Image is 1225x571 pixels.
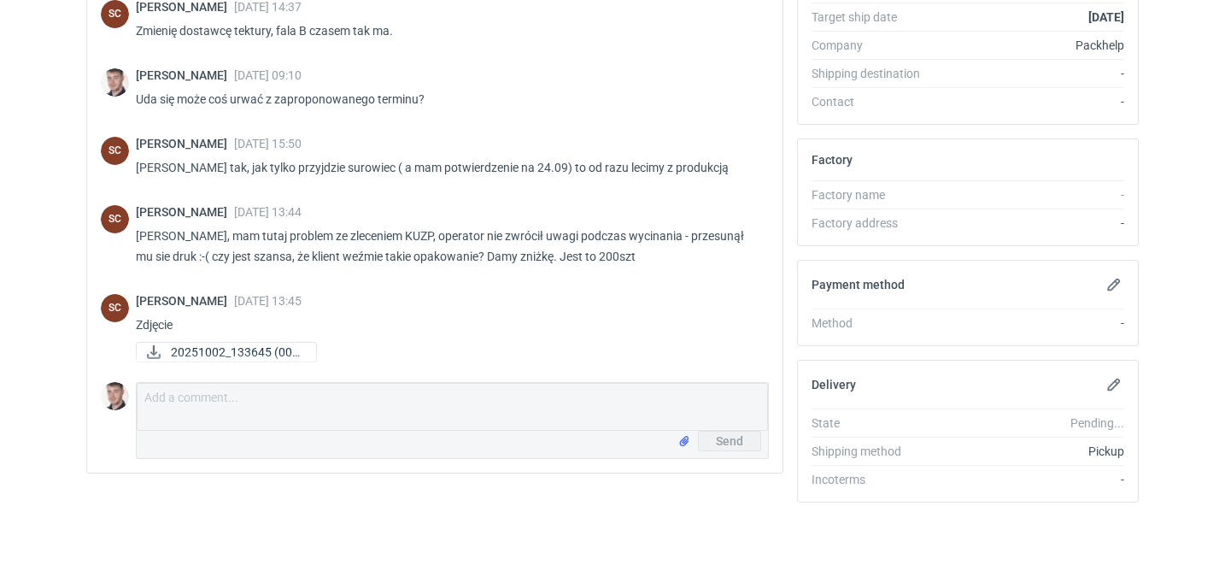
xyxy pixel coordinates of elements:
div: Company [812,37,936,54]
button: Edit payment method [1104,274,1124,295]
div: - [936,93,1124,110]
div: Target ship date [812,9,936,26]
div: Method [812,315,936,332]
div: - [936,186,1124,203]
img: Maciej Sikora [101,68,129,97]
span: [PERSON_NAME] [136,68,234,82]
em: Pending... [1070,416,1124,430]
div: Shipping method [812,443,936,460]
span: [DATE] 09:10 [234,68,302,82]
h2: Payment method [812,278,905,291]
div: - [936,315,1124,332]
p: Zmienię dostawcę tektury, fala B czasem tak ma. [136,21,755,41]
h2: Factory [812,153,853,167]
img: Maciej Sikora [101,382,129,410]
span: [PERSON_NAME] [136,137,234,150]
div: Factory address [812,215,936,232]
p: [PERSON_NAME] tak, jak tylko przyjdzie surowiec ( a mam potwierdzenie na 24.09) to od razu lecimy... [136,157,755,178]
div: 20251002_133645 (002).jpg [136,342,307,362]
span: [PERSON_NAME] [136,205,234,219]
span: [PERSON_NAME] [136,294,234,308]
span: 20251002_133645 (002... [171,343,302,362]
div: - [936,471,1124,488]
figcaption: SC [101,294,129,322]
p: Uda się może coś urwać z zaproponowanego terminu? [136,89,755,109]
p: [PERSON_NAME], mam tutaj problem ze zleceniem KUZP, operator nie zwrócił uwagi podczas wycinania ... [136,226,755,267]
div: Pickup [936,443,1124,460]
div: Shipping destination [812,65,936,82]
span: [DATE] 13:44 [234,205,302,219]
div: - [936,65,1124,82]
figcaption: SC [101,205,129,233]
p: Zdjęcie [136,315,755,335]
figcaption: SC [101,137,129,165]
span: [DATE] 13:45 [234,294,302,308]
div: Incoterms [812,471,936,488]
div: Contact [812,93,936,110]
div: Sylwia Cichórz [101,137,129,165]
h2: Delivery [812,378,856,391]
a: 20251002_133645 (002... [136,342,317,362]
button: Edit delivery details [1104,374,1124,395]
div: Factory name [812,186,936,203]
span: [DATE] 15:50 [234,137,302,150]
button: Send [698,431,761,451]
div: State [812,415,936,432]
div: Packhelp [936,37,1124,54]
div: Sylwia Cichórz [101,294,129,322]
div: - [936,215,1124,232]
span: Send [716,435,743,447]
div: Sylwia Cichórz [101,205,129,233]
strong: [DATE] [1088,10,1124,24]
